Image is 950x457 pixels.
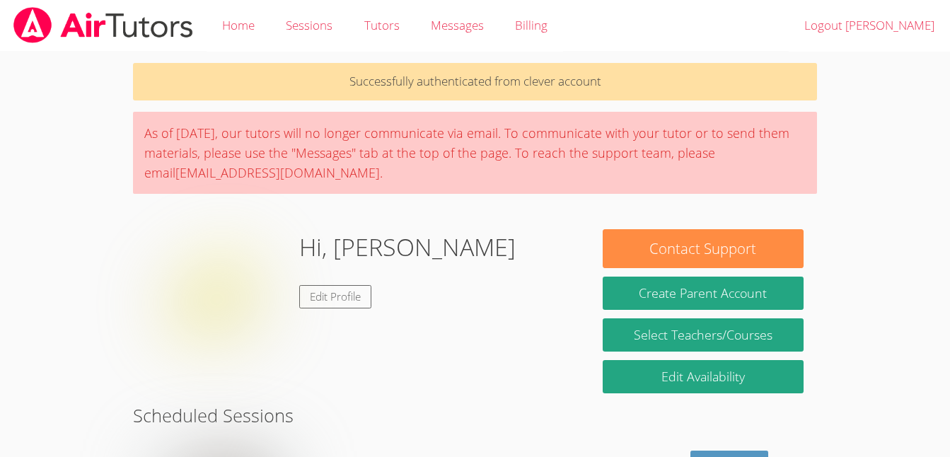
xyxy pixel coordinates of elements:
[603,360,804,393] a: Edit Availability
[133,402,817,429] h2: Scheduled Sessions
[12,7,195,43] img: airtutors_banner-c4298cdbf04f3fff15de1276eac7730deb9818008684d7c2e4769d2f7ddbe033.png
[603,229,804,268] button: Contact Support
[431,17,484,33] span: Messages
[603,318,804,352] a: Select Teachers/Courses
[133,63,817,100] p: Successfully authenticated from clever account
[146,229,288,371] img: default.png
[133,112,817,194] div: As of [DATE], our tutors will no longer communicate via email. To communicate with your tutor or ...
[299,285,371,308] a: Edit Profile
[603,277,804,310] button: Create Parent Account
[299,229,516,265] h1: Hi, [PERSON_NAME]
